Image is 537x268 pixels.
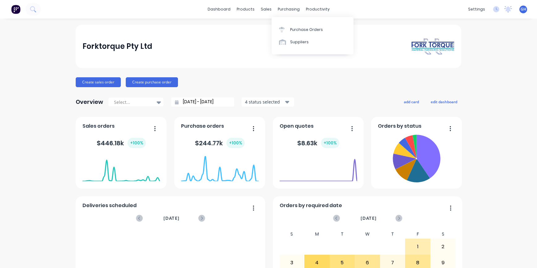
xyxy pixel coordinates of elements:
[321,138,339,148] div: + 100 %
[290,27,323,32] div: Purchase Orders
[411,38,455,55] img: Forktorque Pty Ltd
[330,230,355,239] div: T
[400,98,423,106] button: add card
[275,5,303,14] div: purchasing
[431,239,455,254] div: 2
[279,230,305,239] div: S
[427,98,461,106] button: edit dashboard
[258,5,275,14] div: sales
[226,138,245,148] div: + 100 %
[361,215,377,222] span: [DATE]
[181,122,224,130] span: Purchase orders
[280,202,342,209] span: Orders by required date
[378,122,421,130] span: Orders by status
[304,230,330,239] div: M
[521,6,526,12] span: GH
[128,138,146,148] div: + 100 %
[76,77,121,87] button: Create sales order
[405,239,430,254] div: 1
[195,138,245,148] div: $ 244.77k
[11,5,20,14] img: Factory
[297,138,339,148] div: $ 8.63k
[245,99,284,105] div: 4 status selected
[380,230,405,239] div: T
[355,230,380,239] div: W
[405,230,430,239] div: F
[82,122,115,130] span: Sales orders
[82,202,137,209] span: Deliveries scheduled
[272,36,353,48] a: Suppliers
[205,5,234,14] a: dashboard
[290,39,309,45] div: Suppliers
[97,138,146,148] div: $ 446.18k
[280,122,314,130] span: Open quotes
[163,215,180,222] span: [DATE]
[242,97,294,107] button: 4 status selected
[272,23,353,36] a: Purchase Orders
[126,77,178,87] button: Create purchase order
[234,5,258,14] div: products
[303,5,333,14] div: productivity
[76,96,103,108] div: Overview
[82,40,152,53] div: Forktorque Pty Ltd
[465,5,488,14] div: settings
[430,230,456,239] div: S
